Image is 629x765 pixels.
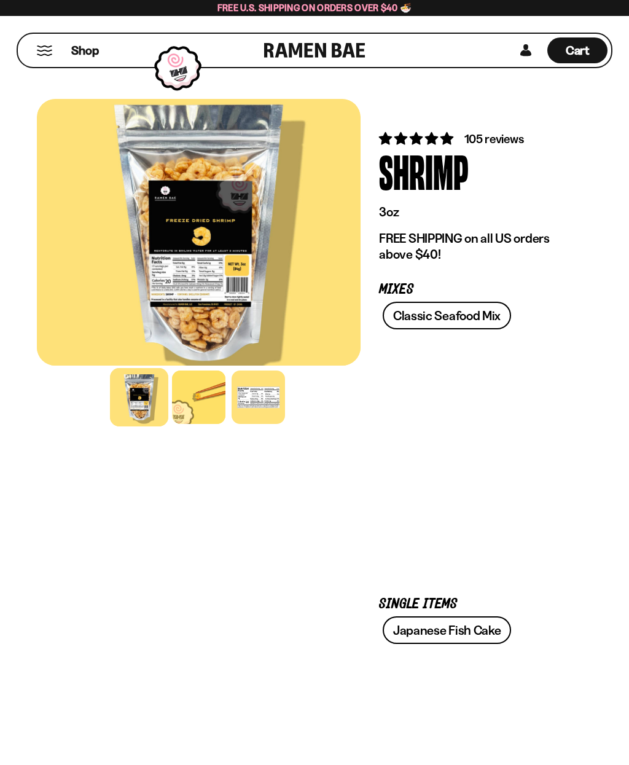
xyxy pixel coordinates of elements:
span: 105 reviews [464,131,524,146]
span: Free U.S. Shipping on Orders over $40 🍜 [217,2,412,14]
div: Shrimp [379,147,469,194]
a: Shop [71,37,99,63]
p: Mixes [379,284,574,296]
a: Classic Seafood Mix [383,302,511,329]
span: Cart [566,43,590,58]
div: Cart [547,34,608,67]
p: FREE SHIPPING on all US orders above $40! [379,230,574,263]
button: Mobile Menu Trigger [36,45,53,56]
span: Shop [71,42,99,59]
a: Japanese Fish Cake [383,616,512,644]
p: 3oz [379,204,574,220]
p: Single Items [379,598,574,610]
span: 4.90 stars [379,131,456,146]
